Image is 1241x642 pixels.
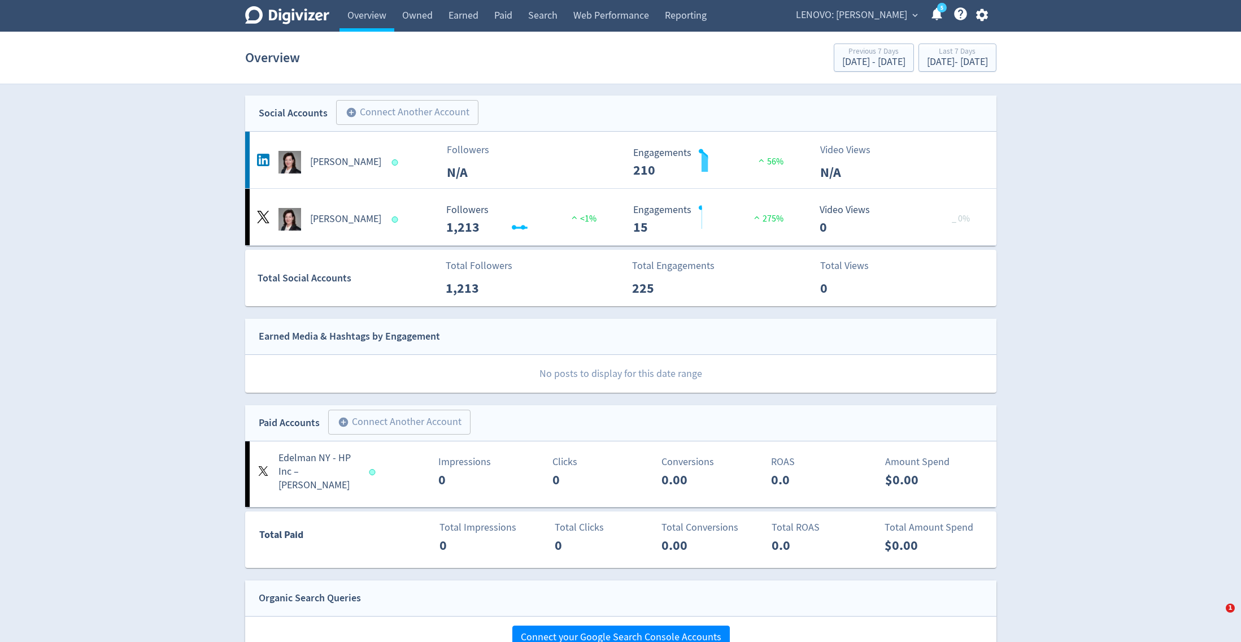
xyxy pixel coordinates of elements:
p: Amount Spend [885,454,987,470]
a: Connect Another Account [328,102,478,125]
span: expand_more [910,10,920,20]
div: [DATE] - [DATE] [927,57,988,67]
div: Total Social Accounts [258,270,438,287]
span: 275% [751,213,783,224]
button: Connect Another Account [328,410,471,435]
p: 0.0 [771,470,836,490]
p: N/A [447,162,512,183]
p: Total Conversions [661,520,764,535]
p: $0.00 [885,535,950,556]
img: Emily Ketchen undefined [278,208,301,231]
span: Data last synced: 6 Oct 2025, 7:02pm (AEDT) [391,216,401,223]
button: Connect Another Account [336,100,478,125]
p: No posts to display for this date range [246,355,996,393]
a: Connect Another Account [320,411,471,435]
svg: Engagements 15 [628,205,797,235]
p: Video Views [820,142,885,158]
svg: Followers --- [441,205,610,235]
p: Followers [447,142,512,158]
h5: Edelman NY - HP Inc – [PERSON_NAME] [278,452,359,492]
img: positive-performance.svg [756,156,767,164]
iframe: Intercom live chat [1203,604,1230,631]
p: 0 [439,535,504,556]
button: Previous 7 Days[DATE] - [DATE] [834,44,914,72]
p: Total Views [820,258,885,274]
a: Edelman NY - HP Inc – [PERSON_NAME]Impressions0Clicks0Conversions0.00ROAS0.0Amount Spend$0.00 [245,441,996,507]
p: 0.00 [661,470,726,490]
p: Conversions [661,454,764,470]
p: 0 [552,470,617,490]
div: [DATE] - [DATE] [842,57,905,67]
a: Emily Ketchen undefined[PERSON_NAME]FollowersN/A Engagements 210 Engagements 210 56%Video ViewsN/A [245,132,996,188]
p: Total Followers [446,258,512,274]
p: Total Clicks [555,520,657,535]
img: Emily Ketchen undefined [278,151,301,173]
p: 0 [555,535,620,556]
span: 56% [756,156,783,167]
svg: Video Views 0 [814,205,983,235]
p: 0 [820,278,885,298]
div: Social Accounts [259,105,328,122]
span: add_circle [346,107,357,118]
span: Data last synced: 7 Oct 2025, 11:01am (AEDT) [369,469,378,475]
p: 225 [632,278,697,298]
h5: [PERSON_NAME] [310,155,381,169]
p: $0.00 [885,470,950,490]
p: 0.00 [661,535,726,556]
div: Paid Accounts [259,415,320,431]
span: Data last synced: 6 Oct 2025, 8:02pm (AEDT) [391,159,401,166]
span: _ 0% [952,213,970,224]
span: <1% [569,213,596,224]
text: 5 [940,4,943,12]
h5: [PERSON_NAME] [310,212,381,226]
p: 0 [438,470,503,490]
p: Total Impressions [439,520,542,535]
img: positive-performance.svg [569,213,580,222]
div: Previous 7 Days [842,47,905,57]
svg: Engagements 210 [628,148,797,177]
button: LENOVO: [PERSON_NAME] [792,6,921,24]
a: Emily Ketchen undefined[PERSON_NAME] Followers --- <1% Followers 1,213 Engagements 15 Engagements... [245,189,996,245]
span: add_circle [338,417,349,428]
p: 1,213 [446,278,511,298]
div: Organic Search Queries [259,590,361,606]
p: Total ROAS [772,520,874,535]
span: LENOVO: [PERSON_NAME] [796,6,907,24]
img: positive-performance.svg [751,213,763,222]
div: Earned Media & Hashtags by Engagement [259,328,440,345]
button: Last 7 Days[DATE]- [DATE] [918,44,996,72]
a: 5 [937,3,947,12]
p: Clicks [552,454,655,470]
p: ROAS [771,454,873,470]
p: 0.0 [772,535,837,556]
p: Impressions [438,454,541,470]
p: Total Amount Spend [885,520,987,535]
div: Total Paid [246,527,371,548]
p: N/A [820,162,885,183]
div: Last 7 Days [927,47,988,57]
p: Total Engagements [632,258,715,274]
span: 1 [1226,604,1235,613]
h1: Overview [245,40,300,76]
